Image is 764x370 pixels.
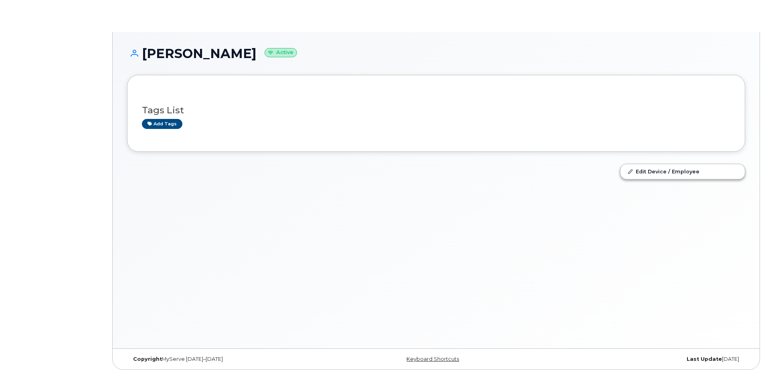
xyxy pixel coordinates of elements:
a: Add tags [142,119,182,129]
h1: [PERSON_NAME] [127,46,745,60]
div: MyServe [DATE]–[DATE] [127,356,333,362]
strong: Copyright [133,356,162,362]
h3: Tags List [142,105,730,115]
strong: Last Update [687,356,722,362]
a: Edit Device / Employee [620,164,745,179]
a: Keyboard Shortcuts [406,356,459,362]
small: Active [265,48,297,57]
div: [DATE] [539,356,745,362]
